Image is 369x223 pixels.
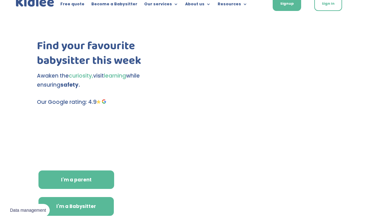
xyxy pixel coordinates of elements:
[104,72,126,79] span: learning
[37,71,176,89] p: Awaken the visit while ensuring
[144,2,178,9] a: Our services
[10,208,46,213] span: Data management
[60,81,80,89] strong: safety.
[256,2,262,6] img: English
[37,142,108,155] img: Thematic workshop
[105,108,164,121] img: weekends
[37,98,176,107] p: Our Google rating: 4.9
[69,72,93,79] span: curiosity,
[185,2,211,9] a: About us
[37,39,176,71] h1: Find your favourite babysitter this week
[121,142,163,156] img: Thematics
[6,204,50,217] button: Data management
[38,170,114,189] a: I'm a parent
[218,2,247,9] a: Resources
[38,197,114,216] a: I'm a Babysitter
[37,124,99,139] img: Wednesday
[91,2,137,9] a: Become a Babysitter
[113,124,162,138] img: Birthday
[60,2,84,9] a: Free quote
[37,108,92,121] img: School outing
